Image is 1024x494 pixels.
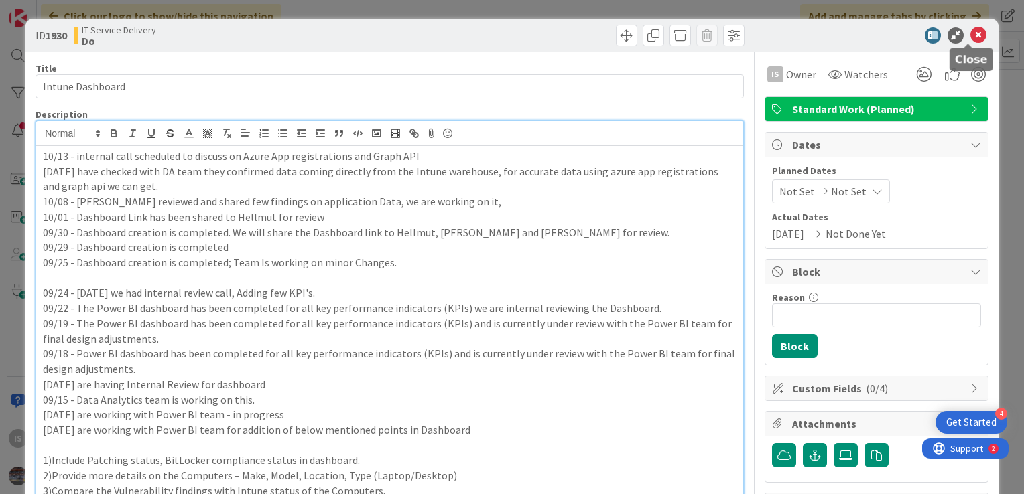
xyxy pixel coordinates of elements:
span: Actual Dates [772,210,981,224]
span: Watchers [844,66,888,82]
span: Custom Fields [792,380,964,396]
p: [DATE] are having Internal Review for dashboard [43,377,737,392]
p: 10/08 - [PERSON_NAME] reviewed and shared few findings on application Data, we are working on it, [43,194,737,210]
p: 2)Provide more details on the Computers – Make, Model, Location, Type (Laptop/Desktop) [43,468,737,483]
h5: Close [955,53,988,66]
span: Standard Work (Planned) [792,101,964,117]
p: 10/13 - internal call scheduled to discuss on Azure App registrations and Graph API [43,149,737,164]
p: 09/18 - Power BI dashboard has been completed for all key performance indicators (KPIs) and is cu... [43,346,737,376]
span: Support [28,2,61,18]
p: 09/25 - Dashboard creation is completed; Team Is working on minor Changes. [43,255,737,270]
p: [DATE] have checked with DA team they confirmed data coming directly from the Intune warehouse, f... [43,164,737,194]
span: [DATE] [772,226,804,242]
span: ID [36,27,67,44]
p: 09/29 - Dashboard creation is completed [43,240,737,255]
p: [DATE] are working with Power BI team - in progress [43,407,737,422]
span: Block [792,264,964,280]
p: 09/22 - The Power BI dashboard has been completed for all key performance indicators (KPIs) we ar... [43,301,737,316]
p: 09/30 - Dashboard creation is completed. We will share the Dashboard link to Hellmut, [PERSON_NAM... [43,225,737,240]
p: 09/19 - The Power BI dashboard has been completed for all key performance indicators (KPIs) and i... [43,316,737,346]
p: 09/24 - [DATE] we had internal review call, Adding few KPI's. [43,285,737,301]
label: Title [36,62,57,74]
b: 1930 [46,29,67,42]
span: ( 0/4 ) [866,382,888,395]
p: 09/15 - Data Analytics team is working on this. [43,392,737,408]
div: Get Started [946,416,997,429]
span: Planned Dates [772,164,981,178]
span: Attachments [792,416,964,432]
p: 1)Include Patching status, BitLocker compliance status in dashboard. [43,452,737,468]
label: Reason [772,291,805,303]
span: IT Service Delivery [82,25,156,35]
p: 10/01 - Dashboard Link has been shared to Hellmut for review [43,210,737,225]
span: Not Set [831,183,867,199]
span: Not Set [779,183,815,199]
span: Dates [792,137,964,153]
span: Not Done Yet [826,226,886,242]
p: [DATE] are working with Power BI team for addition of below mentioned points in Dashboard [43,422,737,438]
div: 2 [70,5,73,16]
div: 4 [995,408,1007,420]
div: Is [767,66,783,82]
span: Description [36,108,88,120]
button: Block [772,334,818,358]
input: type card name here... [36,74,744,98]
b: Do [82,35,156,46]
span: Owner [786,66,816,82]
div: Open Get Started checklist, remaining modules: 4 [936,411,1007,434]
